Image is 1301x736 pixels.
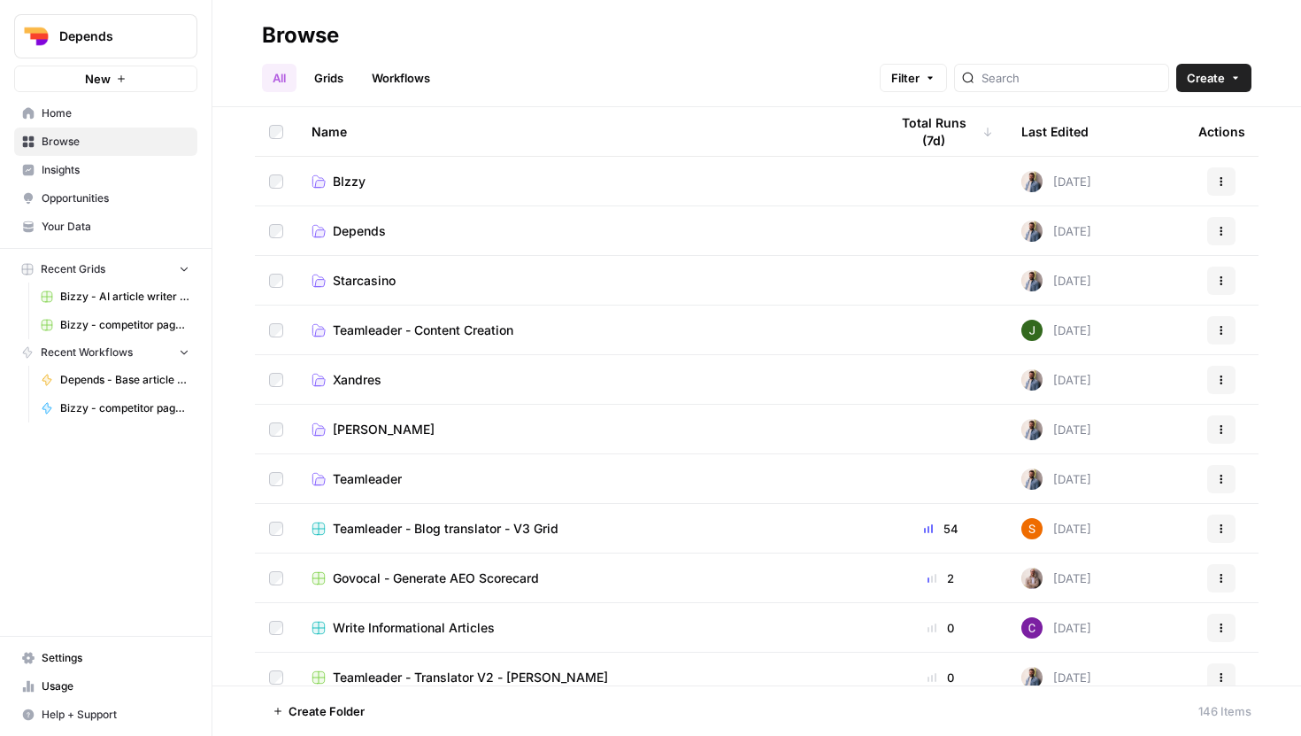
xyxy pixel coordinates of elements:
a: Starcasino [312,272,860,290]
div: [DATE] [1021,469,1091,490]
div: [DATE] [1021,270,1091,291]
span: Help + Support [42,707,189,723]
span: Teamleader - Content Creation [333,322,513,339]
span: Create Folder [289,702,365,720]
a: [PERSON_NAME] [312,421,860,438]
a: Depends - Base article writer [33,366,197,394]
a: Teamleader - Content Creation [312,322,860,339]
button: Create Folder [262,697,375,725]
span: Bizzy - competitor page builder [60,400,189,416]
a: Workflows [361,64,441,92]
img: y5w7aucoxux127fbokselpcfhhxb [1021,518,1043,539]
span: Xandres [333,371,381,389]
img: Depends Logo [20,20,52,52]
div: [DATE] [1021,320,1091,341]
button: Create [1176,64,1251,92]
a: Teamleader - Blog translator - V3 Grid [312,520,860,538]
a: Bizzy - competitor page builder Grid [33,311,197,339]
div: Actions [1198,107,1245,156]
div: 0 [889,669,993,686]
span: Starcasino [333,272,396,290]
span: Create [1187,69,1225,87]
div: [DATE] [1021,369,1091,391]
a: Home [14,99,197,128]
a: Usage [14,672,197,701]
span: Usage [42,678,189,694]
img: ibvp2fn0xxp1avljsga1xqf48l9o [1021,320,1043,341]
img: 542af2wjek5zirkck3dd1n2hljhm [1021,667,1043,688]
div: [DATE] [1021,568,1091,589]
span: Browse [42,134,189,150]
div: [DATE] [1021,667,1091,688]
div: Last Edited [1021,107,1089,156]
span: Home [42,105,189,121]
span: Settings [42,650,189,666]
img: 542af2wjek5zirkck3dd1n2hljhm [1021,419,1043,440]
a: Depends [312,222,860,240]
button: New [14,66,197,92]
img: 1foo5ngiaq7fb74zii0nu61chabh [1021,568,1043,589]
a: Write Informational Articles [312,619,860,637]
div: 54 [889,520,993,538]
span: Depends - Base article writer [60,372,189,388]
span: Insights [42,162,189,178]
img: 542af2wjek5zirkck3dd1n2hljhm [1021,469,1043,490]
a: Insights [14,156,197,184]
input: Search [982,69,1161,87]
div: [DATE] [1021,221,1091,242]
a: Browse [14,128,197,156]
span: Recent Workflows [41,345,133,360]
span: Bizzy - competitor page builder Grid [60,317,189,333]
span: Recent Grids [41,261,105,277]
button: Recent Grids [14,256,197,283]
a: Settings [14,644,197,672]
div: [DATE] [1021,617,1091,639]
button: Help + Support [14,701,197,729]
span: BIzzy [333,173,366,190]
span: Bizzy - AI article writer (from scratch) [60,289,189,305]
img: 542af2wjek5zirkck3dd1n2hljhm [1021,270,1043,291]
img: 542af2wjek5zirkck3dd1n2hljhm [1021,221,1043,242]
div: 0 [889,619,993,637]
a: Teamleader [312,470,860,488]
span: Govocal - Generate AEO Scorecard [333,569,539,587]
button: Recent Workflows [14,339,197,366]
a: Teamleader - Translator V2 - [PERSON_NAME] [312,669,860,686]
span: Depends [333,222,386,240]
a: Opportunities [14,184,197,213]
img: 542af2wjek5zirkck3dd1n2hljhm [1021,369,1043,391]
button: Filter [880,64,947,92]
div: [DATE] [1021,419,1091,440]
a: Grids [304,64,354,92]
span: Your Data [42,219,189,235]
span: Depends [59,27,166,45]
div: 2 [889,569,993,587]
span: Teamleader - Translator V2 - [PERSON_NAME] [333,669,608,686]
span: Teamleader [333,470,402,488]
img: pztarfhstn1c64xktqzc4g5rzd74 [1021,617,1043,639]
button: Workspace: Depends [14,14,197,58]
div: 146 Items [1198,702,1251,720]
div: [DATE] [1021,171,1091,192]
div: [DATE] [1021,518,1091,539]
span: Opportunities [42,190,189,206]
a: Bizzy - competitor page builder [33,394,197,422]
div: Browse [262,21,339,50]
span: Filter [891,69,920,87]
a: Your Data [14,213,197,241]
a: Bizzy - AI article writer (from scratch) [33,283,197,311]
a: Govocal - Generate AEO Scorecard [312,569,860,587]
span: Teamleader - Blog translator - V3 Grid [333,520,558,538]
span: Write Informational Articles [333,619,495,637]
a: BIzzy [312,173,860,190]
a: All [262,64,296,92]
span: [PERSON_NAME] [333,421,435,438]
span: New [85,70,111,88]
a: Xandres [312,371,860,389]
div: Name [312,107,860,156]
img: 542af2wjek5zirkck3dd1n2hljhm [1021,171,1043,192]
div: Total Runs (7d) [889,107,993,156]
